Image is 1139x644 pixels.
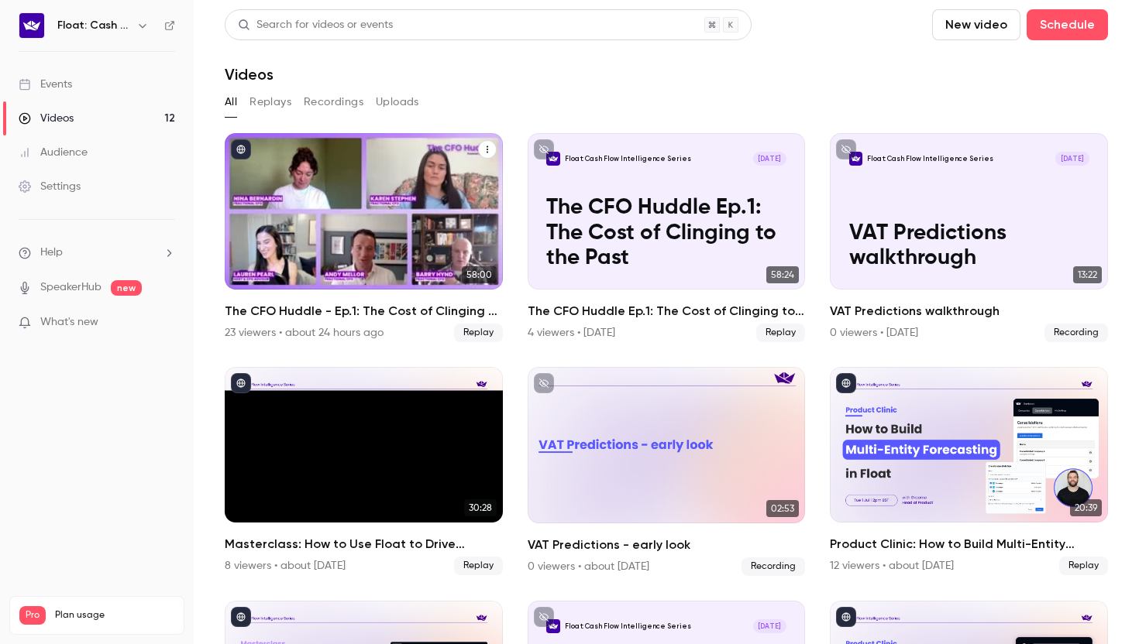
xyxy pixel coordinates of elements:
a: SpeakerHub [40,279,102,296]
span: Help [40,245,63,261]
span: [DATE] [753,619,787,633]
section: Videos [225,9,1108,635]
li: Masterclass: How to Use Float to Drive Smarter Cash Flow Decisions [225,367,503,576]
button: published [231,139,251,159]
button: unpublished [534,607,554,627]
h6: Float: Cash Flow Intelligence Series [57,18,130,33]
span: 02:53 [766,500,799,517]
button: published [231,373,251,393]
button: published [231,607,251,627]
span: Replay [756,324,805,342]
span: Pro [19,606,46,625]
button: unpublished [534,373,554,393]
span: 20:39 [1070,499,1102,516]
div: 0 viewers • about [DATE] [528,559,649,574]
li: VAT Predictions walkthrough [830,133,1108,342]
button: Recordings [304,90,363,115]
span: [DATE] [1055,152,1089,166]
button: unpublished [534,139,554,159]
div: 12 viewers • about [DATE] [830,558,954,574]
div: 4 viewers • [DATE] [528,325,615,341]
a: 58:00The CFO Huddle - Ep.1: The Cost of Clinging to the Past23 viewers • about 24 hours agoReplay [225,133,503,342]
h2: The CFO Huddle - Ep.1: The Cost of Clinging to the Past [225,302,503,320]
h2: Product Clinic: How to Build Multi-Entity Forecasting in Float [830,535,1108,553]
div: 8 viewers • about [DATE] [225,558,346,574]
button: Schedule [1027,9,1108,40]
button: published [836,607,856,627]
span: Recording [742,557,805,576]
iframe: Noticeable Trigger [157,316,175,330]
img: Float: Cash Flow Intelligence Series [19,13,44,38]
span: Replay [454,324,503,342]
button: Replays [249,90,291,115]
span: 58:00 [462,266,497,283]
button: published [836,373,856,393]
h1: Videos [225,65,274,84]
div: Audience [19,145,88,160]
span: Replay [454,557,503,575]
span: 58:24 [766,266,799,283]
li: The CFO Huddle - Ep.1: The Cost of Clinging to the Past [225,133,503,342]
button: New video [932,9,1020,40]
li: help-dropdown-opener [19,245,175,261]
span: new [111,280,142,296]
button: Uploads [376,90,419,115]
a: 30:28Masterclass: How to Use Float to Drive Smarter Cash Flow Decisions8 viewers • about [DATE]Re... [225,367,503,576]
li: The CFO Huddle Ep.1: The Cost of Clinging to the Past [528,133,806,342]
div: Search for videos or events [238,17,393,33]
span: Recording [1044,324,1108,342]
h2: The CFO Huddle Ep.1: The Cost of Clinging to the Past [528,302,806,320]
a: 02:53VAT Predictions - early look0 viewers • about [DATE]Recording [528,367,806,576]
span: What's new [40,314,98,331]
button: All [225,90,237,115]
a: 20:39Product Clinic: How to Build Multi-Entity Forecasting in Float12 viewers • about [DATE]Replay [830,367,1108,576]
span: 30:28 [464,499,497,516]
a: VAT Predictions walkthroughFloat: Cash Flow Intelligence Series[DATE]VAT Predictions walkthrough1... [830,133,1108,342]
span: Plan usage [55,609,174,622]
div: 23 viewers • about 24 hours ago [225,325,384,341]
h2: VAT Predictions walkthrough [830,302,1108,320]
span: [DATE] [753,152,787,166]
div: 0 viewers • [DATE] [830,325,918,341]
button: unpublished [836,139,856,159]
span: Replay [1059,557,1108,575]
h2: VAT Predictions - early look [528,536,806,554]
h2: Masterclass: How to Use Float to Drive Smarter Cash Flow Decisions [225,535,503,553]
p: Float: Cash Flow Intelligence Series [565,622,691,631]
span: 13:22 [1073,266,1102,283]
li: VAT Predictions - early look [528,367,806,576]
p: Float: Cash Flow Intelligence Series [867,154,993,163]
li: Product Clinic: How to Build Multi-Entity Forecasting in Float [830,367,1108,576]
div: Settings [19,179,81,194]
p: Float: Cash Flow Intelligence Series [565,154,691,163]
div: Videos [19,111,74,126]
p: The CFO Huddle Ep.1: The Cost of Clinging to the Past [546,195,786,270]
a: The CFO Huddle Ep.1: The Cost of Clinging to the Past Float: Cash Flow Intelligence Series[DATE]T... [528,133,806,342]
p: VAT Predictions walkthrough [849,221,1089,271]
div: Events [19,77,72,92]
